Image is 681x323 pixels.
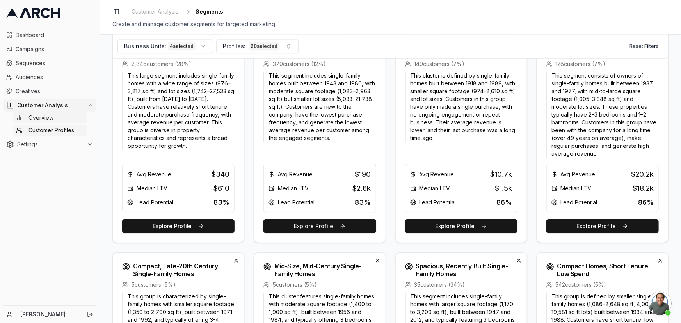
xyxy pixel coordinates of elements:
a: Customer Analysis [128,6,181,17]
button: Explore Profile [263,219,376,233]
button: Deselect profile [373,256,382,265]
button: Explore Profile [405,219,517,233]
span: Overview [28,114,53,122]
button: Customer Analysis [3,99,96,112]
a: Creatives [3,85,96,98]
div: Open chat [648,292,672,315]
span: Customer Profiles [28,126,74,134]
div: Create and manage customer segments for targeted marketing [112,20,669,28]
div: 86 % [497,197,512,208]
div: 4 selected [168,42,196,51]
span: Sequences [16,59,93,67]
div: $10.7k [491,169,512,180]
span: 542 customers ( 5 %) [556,281,606,289]
button: Log out [85,309,96,320]
button: Explore Profile [546,219,659,233]
span: 370 customers ( 12 %) [273,60,326,68]
button: Deselect profile [656,256,665,265]
a: Overview [13,112,87,123]
p: This cluster is defined by single-family homes built between 1918 and 1989, with smaller square f... [405,72,517,142]
a: Audiences [3,71,96,83]
div: Lead Potential [551,199,597,206]
a: Dashboard [3,29,96,41]
button: Business Units:4selected [117,39,213,53]
span: Settings [17,140,84,148]
span: 128 customers ( 7 %) [556,60,606,68]
div: Median LTV [410,185,450,192]
h3: Compact, Late-20th Century Single-Family Homes [133,262,231,278]
p: This large segment includes single-family homes with a wide range of sizes (976–3,217 sq ft) and ... [122,72,235,150]
div: Avg Revenue [410,170,454,178]
span: Customer Analysis [17,101,84,109]
a: Campaigns [3,43,96,55]
span: 5 customers ( 5 %) [132,281,176,289]
div: Avg Revenue [127,170,171,178]
div: 86 % [638,197,654,208]
div: Profiles: [223,42,279,51]
div: Avg Revenue [551,170,596,178]
div: 83 % [355,197,371,208]
p: This segment consists of owners of single-family homes built between 1937 and 1977, with mid-to-l... [546,72,659,158]
div: 20 selected [249,42,279,51]
span: Customer Analysis [132,8,178,16]
div: Lead Potential [268,199,315,206]
button: Deselect profile [231,256,241,265]
button: Settings [3,138,96,151]
span: Creatives [16,87,93,95]
span: Business Units: [124,43,166,50]
div: $1.5k [495,183,512,194]
h3: Mid-Size, Mid-Century Single-Family Homes [274,262,373,278]
div: Median LTV [127,185,167,192]
div: $340 [212,169,229,180]
div: $610 [213,183,229,194]
p: This segment includes single-family homes built between 1943 and 1986, with moderate square foota... [263,72,376,142]
span: Dashboard [16,31,93,39]
div: $18.2k [633,183,654,194]
nav: breadcrumb [128,6,223,17]
span: Campaigns [16,45,93,53]
span: Audiences [16,73,93,81]
div: $2.6k [353,183,371,194]
div: $190 [355,169,371,180]
span: 5 customers ( 5 %) [273,281,317,289]
span: 149 customers ( 7 %) [414,60,465,68]
a: [PERSON_NAME] [20,311,78,318]
button: Explore Profile [122,219,235,233]
span: Segments [196,8,223,16]
div: Median LTV [551,185,592,192]
a: Sequences [3,57,96,69]
span: 2,846 customers ( 28 %) [132,60,191,68]
div: Avg Revenue [268,170,313,178]
div: Lead Potential [127,199,173,206]
a: Customer Profiles [13,125,87,136]
div: 83 % [213,197,229,208]
h3: Compact Homes, Short Tenure, Low Spend [557,262,656,278]
div: Median LTV [268,185,309,192]
div: Lead Potential [410,199,456,206]
button: Deselect profile [514,256,524,265]
button: Reset Filters [625,40,663,53]
div: $20.2k [631,169,654,180]
h3: Spacious, Recently Built Single-Family Homes [416,262,514,278]
span: 35 customers ( 34 %) [414,281,465,289]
